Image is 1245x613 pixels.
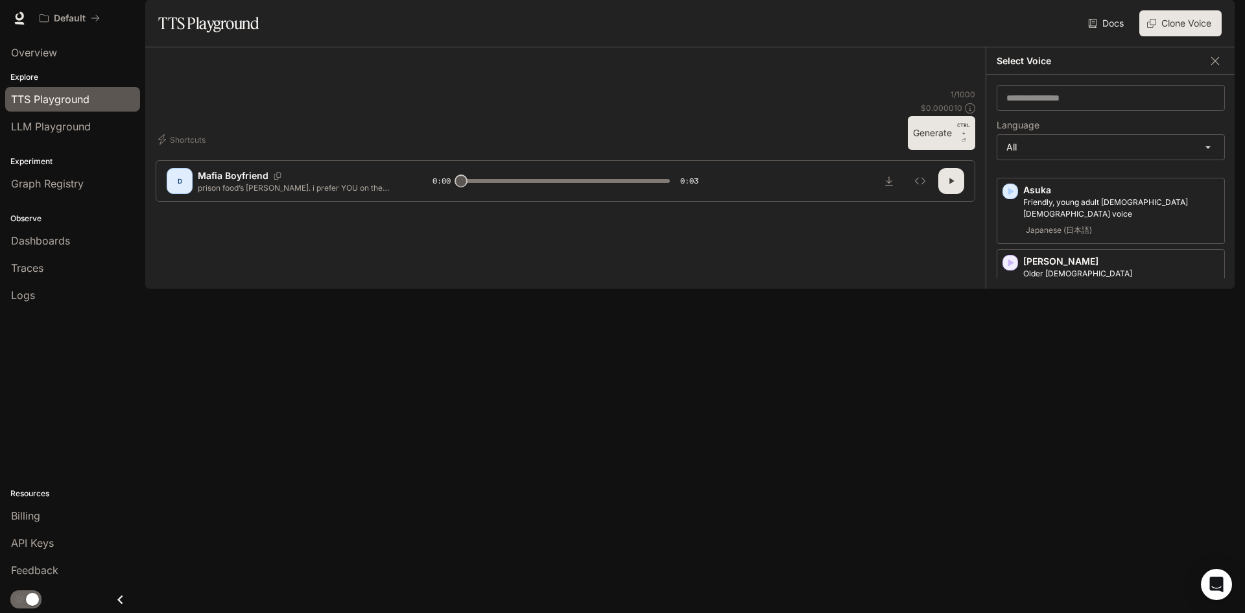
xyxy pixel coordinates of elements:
p: Language [997,121,1039,130]
span: 0:03 [680,174,698,187]
span: 0:00 [433,174,451,187]
p: Asuka [1023,184,1219,197]
div: Open Intercom Messenger [1201,569,1232,600]
button: Copy Voice ID [268,172,287,180]
p: Older British male with a refined and articulate voice [1023,268,1219,291]
a: Docs [1085,10,1129,36]
p: Friendly, young adult Japanese female voice [1023,197,1219,220]
p: 1 / 1000 [951,89,975,100]
div: All [997,135,1224,160]
p: prison food’s [PERSON_NAME]. i prefer YOU on the plate. [198,182,401,193]
p: ⏎ [957,121,970,145]
h1: TTS Playground [158,10,259,36]
button: All workspaces [34,5,106,31]
p: $ 0.000010 [921,102,962,114]
button: GenerateCTRL +⏎ [908,116,975,150]
p: CTRL + [957,121,970,137]
span: Japanese (日本語) [1023,222,1095,238]
button: Download audio [876,168,902,194]
button: Shortcuts [156,129,211,150]
p: [PERSON_NAME] [1023,255,1219,268]
p: Mafia Boyfriend [198,169,268,182]
p: Default [54,13,86,24]
button: Clone Voice [1139,10,1222,36]
button: Inspect [907,168,933,194]
div: D [169,171,190,191]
